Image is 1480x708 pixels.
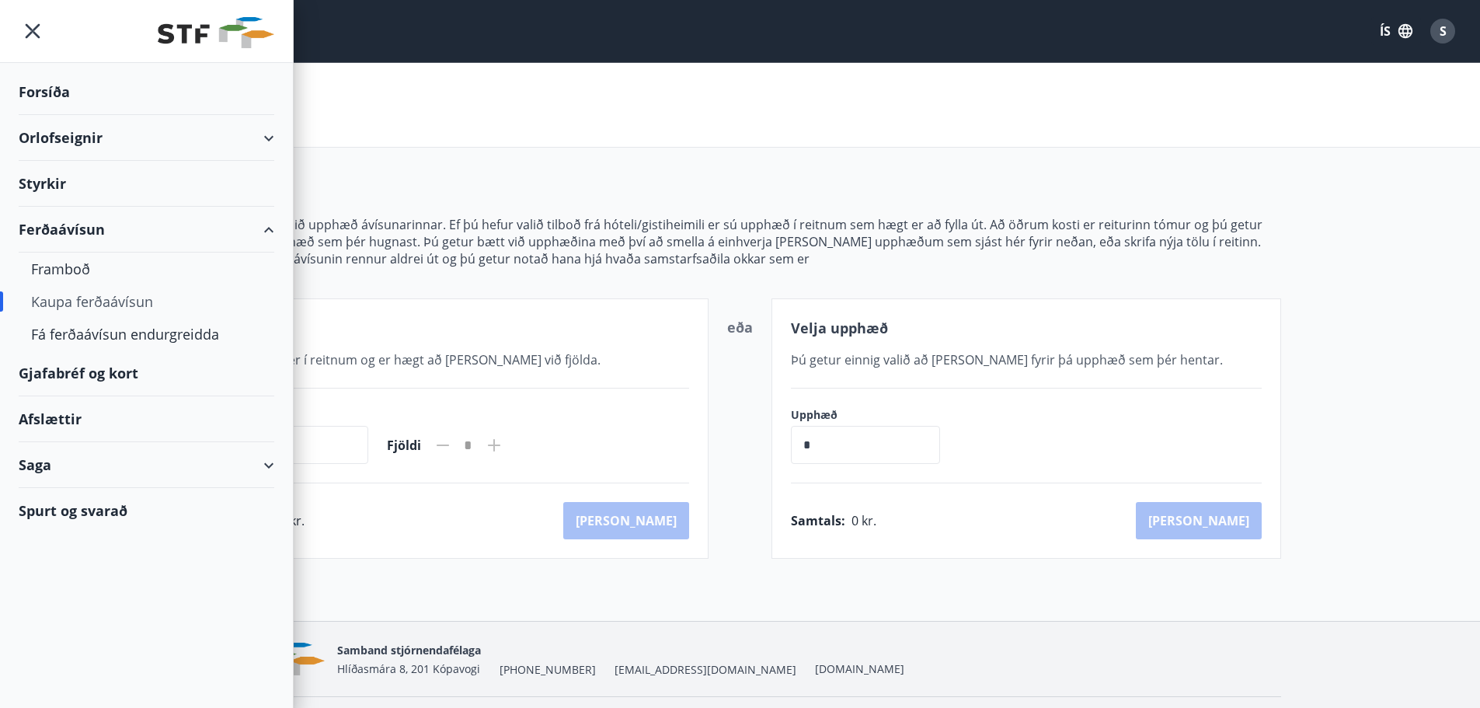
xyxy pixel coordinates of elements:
span: Velja upphæð [791,319,888,337]
div: Spurt og svarað [19,488,274,533]
button: S [1424,12,1461,50]
span: Fjöldi [387,437,421,454]
span: eða [727,318,753,337]
span: Samband stjórnendafélaga [337,643,481,657]
div: Afslættir [19,396,274,442]
span: Þú getur einnig valið að [PERSON_NAME] fyrir þá upphæð sem þér hentar. [791,351,1223,368]
div: Kaupa ferðaávísun [31,285,262,318]
label: Upphæð [791,407,956,423]
p: Mundu að ferðaávísunin rennur aldrei út og þú getur notað hana hjá hvaða samstarfsaðila okkar sem er [200,250,1281,267]
span: [PHONE_NUMBER] [500,662,596,678]
div: Fá ferðaávísun endurgreidda [31,318,262,351]
div: Framboð [31,253,262,285]
p: Hér getur þú valið upphæð ávísunarinnar. Ef þú hefur valið tilboð frá hóteli/gistiheimili er sú u... [200,216,1281,250]
div: Ferðaávísun [19,207,274,253]
span: 0 kr. [851,512,876,529]
span: [EMAIL_ADDRESS][DOMAIN_NAME] [615,662,796,678]
a: [DOMAIN_NAME] [815,661,904,676]
span: Samtals : [791,512,845,529]
div: Saga [19,442,274,488]
span: Valið tilboð er í reitnum og er hægt að [PERSON_NAME] við fjölda. [219,351,601,368]
img: union_logo [158,17,274,48]
div: Gjafabréf og kort [19,351,274,396]
div: Styrkir [19,161,274,207]
button: ÍS [1371,17,1421,45]
span: Hlíðasmára 8, 201 Kópavogi [337,661,480,676]
button: menu [19,17,47,45]
div: Forsíða [19,69,274,115]
span: S [1440,23,1447,40]
div: Orlofseignir [19,115,274,161]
